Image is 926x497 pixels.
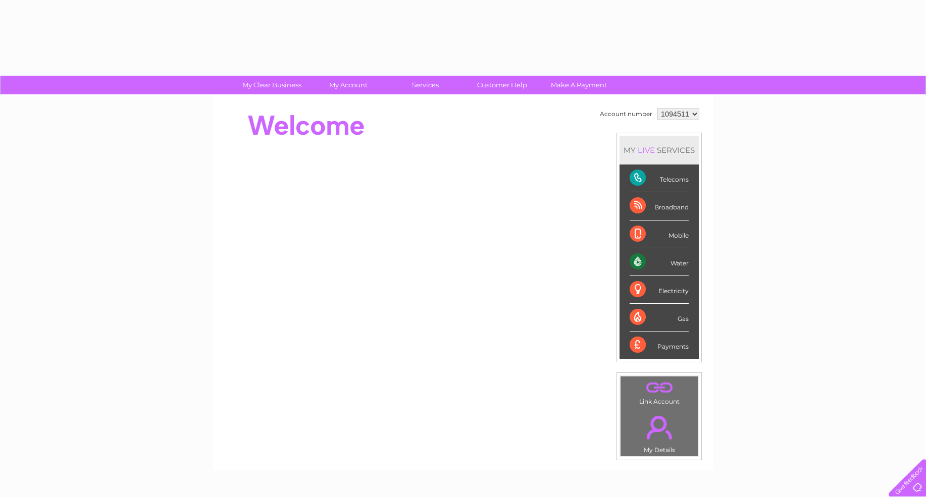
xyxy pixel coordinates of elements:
a: Make A Payment [537,76,621,94]
div: LIVE [636,145,657,155]
a: My Account [307,76,390,94]
div: Gas [630,304,689,332]
a: . [623,379,695,397]
div: Water [630,248,689,276]
div: Broadband [630,192,689,220]
a: . [623,410,695,445]
div: Telecoms [630,164,689,192]
div: Electricity [630,276,689,304]
a: Services [384,76,467,94]
div: Mobile [630,220,689,248]
td: Link Account [620,376,698,408]
div: MY SERVICES [620,136,699,164]
a: Customer Help [460,76,544,94]
div: Payments [630,332,689,359]
td: My Details [620,407,698,457]
a: My Clear Business [230,76,314,94]
td: Account number [597,105,655,123]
